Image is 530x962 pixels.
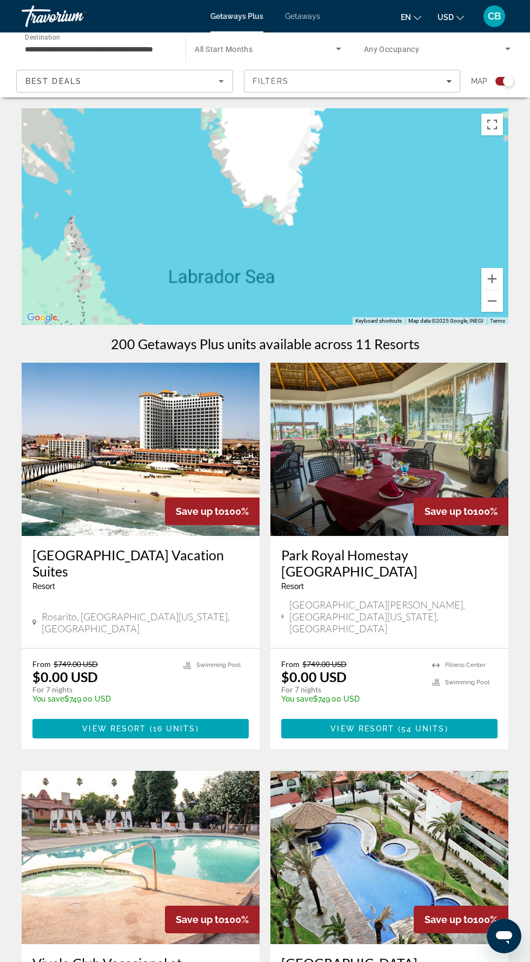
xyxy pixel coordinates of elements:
p: $0.00 USD [32,669,98,685]
p: $749.00 USD [281,695,421,703]
span: $749.00 USD [302,659,347,669]
div: 100% [165,906,260,933]
span: USD [438,13,454,22]
span: View Resort [82,724,146,733]
span: [GEOGRAPHIC_DATA][PERSON_NAME], [GEOGRAPHIC_DATA][US_STATE], [GEOGRAPHIC_DATA] [289,599,498,634]
span: 16 units [153,724,196,733]
span: ( ) [146,724,198,733]
span: Save up to [425,914,473,925]
h1: 200 Getaways Plus units available across 11 Resorts [111,336,420,352]
span: Best Deals [25,77,82,86]
a: Travorium [22,2,130,30]
span: Resort [32,582,55,591]
span: Map data ©2025 Google, INEGI [408,318,483,324]
span: From [32,659,51,669]
img: Park Royal Homestay Los Cabos [270,363,508,536]
span: Fitness Center [445,662,486,669]
button: View Resort(16 units) [32,719,249,738]
a: Getaways [285,12,320,21]
span: $749.00 USD [54,659,98,669]
a: Terms (opens in new tab) [490,318,505,324]
a: Getaways Plus [210,12,263,21]
span: en [401,13,411,22]
input: Select destination [25,43,171,56]
button: User Menu [480,5,508,28]
span: CB [488,11,501,22]
div: 100% [414,906,508,933]
span: Save up to [176,914,224,925]
img: Rosarito Beach Condo Hotel [270,771,508,944]
span: Destination [25,33,60,41]
p: $0.00 USD [281,669,347,685]
button: Keyboard shortcuts [355,317,402,325]
div: 100% [165,498,260,525]
span: Filters [253,77,289,86]
span: From [281,659,300,669]
p: For 7 nights [281,685,421,695]
span: Map [471,74,487,89]
button: Filters [244,70,461,93]
button: Zoom out [481,290,503,312]
button: Toggle fullscreen view [481,114,503,135]
img: Google [24,311,60,325]
span: 54 units [401,724,445,733]
span: Resort [281,582,304,591]
span: All Start Months [195,45,253,54]
img: Vivelo Club Vacacional at Rancho Tecate [22,771,260,944]
span: Save up to [176,506,224,517]
span: Rosarito, [GEOGRAPHIC_DATA][US_STATE], [GEOGRAPHIC_DATA] [42,611,249,634]
div: 100% [414,498,508,525]
span: You save [281,695,313,703]
p: For 7 nights [32,685,173,695]
mat-select: Sort by [25,75,224,88]
img: Rosarito Beach Vacation Suites [22,363,260,536]
span: Swimming Pool [196,662,241,669]
a: Park Royal Homestay [GEOGRAPHIC_DATA] [281,547,498,579]
a: [GEOGRAPHIC_DATA] Vacation Suites [32,547,249,579]
button: View Resort(54 units) [281,719,498,738]
span: View Resort [330,724,394,733]
a: Open this area in Google Maps (opens a new window) [24,311,60,325]
button: Zoom in [481,268,503,290]
span: Any Occupancy [364,45,420,54]
span: Swimming Pool [445,679,489,686]
iframe: Button to launch messaging window [487,919,521,953]
button: Change currency [438,9,464,25]
button: Change language [401,9,421,25]
span: You save [32,695,64,703]
p: $749.00 USD [32,695,173,703]
span: ( ) [394,724,448,733]
span: Save up to [425,506,473,517]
